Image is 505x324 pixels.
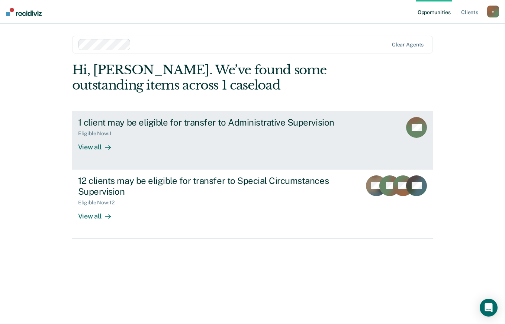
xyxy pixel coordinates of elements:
div: 1 client may be eligible for transfer to Administrative Supervision [78,117,339,128]
div: Eligible Now : 12 [78,200,120,206]
button: v [487,6,499,17]
a: 1 client may be eligible for transfer to Administrative SupervisionEligible Now:1View all [72,111,433,169]
a: 12 clients may be eligible for transfer to Special Circumstances SupervisionEligible Now:12View all [72,169,433,239]
div: Clear agents [392,42,424,48]
div: View all [78,206,120,220]
div: Hi, [PERSON_NAME]. We’ve found some outstanding items across 1 caseload [72,62,361,93]
div: View all [78,137,120,151]
div: 12 clients may be eligible for transfer to Special Circumstances Supervision [78,175,339,197]
div: Eligible Now : 1 [78,130,118,137]
img: Recidiviz [6,8,42,16]
div: Open Intercom Messenger [480,299,498,317]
